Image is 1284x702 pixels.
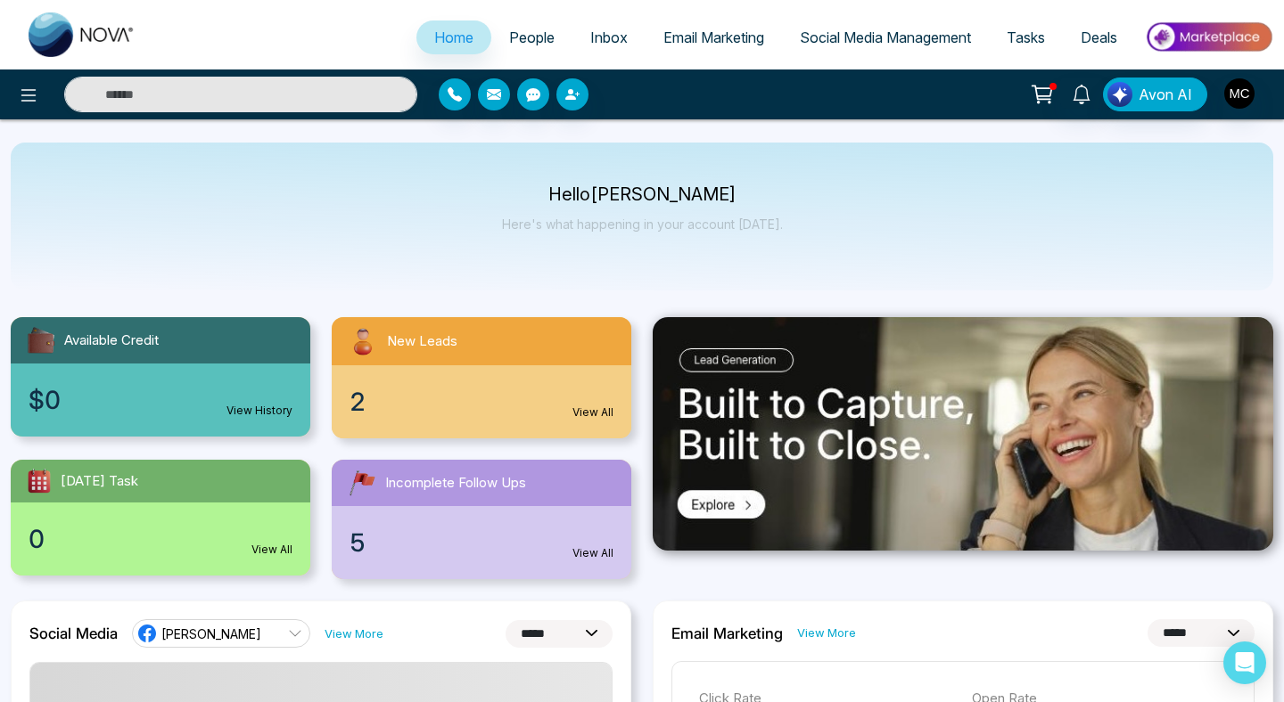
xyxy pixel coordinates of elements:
a: Incomplete Follow Ups5View All [321,460,642,579]
span: 0 [29,520,45,558]
span: Available Credit [64,331,159,351]
span: People [509,29,555,46]
img: newLeads.svg [346,324,380,358]
a: View More [797,624,856,641]
a: Deals [1063,20,1135,54]
a: Tasks [989,20,1063,54]
span: Email Marketing [663,29,764,46]
img: Lead Flow [1107,82,1132,107]
span: Incomplete Follow Ups [385,473,526,494]
span: Tasks [1007,29,1045,46]
p: Here's what happening in your account [DATE]. [502,216,783,232]
span: [PERSON_NAME] [161,625,261,642]
span: $0 [29,381,61,419]
a: View All [572,404,613,420]
span: [DATE] Task [61,471,138,492]
span: Inbox [590,29,628,46]
span: New Leads [387,331,457,352]
img: Nova CRM Logo [29,12,136,57]
h2: Social Media [29,624,118,642]
img: Market-place.gif [1144,17,1273,57]
span: Home [434,29,473,46]
a: Email Marketing [646,20,782,54]
img: todayTask.svg [25,467,53,495]
a: Inbox [572,20,646,54]
a: View All [572,545,613,561]
img: User Avatar [1224,78,1255,109]
a: View All [251,542,292,558]
button: Avon AI [1103,78,1207,111]
span: 2 [350,383,366,420]
span: Deals [1081,29,1117,46]
img: . [653,317,1273,551]
img: followUps.svg [346,467,378,499]
p: Hello [PERSON_NAME] [502,187,783,202]
a: Home [416,20,491,54]
a: View History [226,403,292,419]
a: People [491,20,572,54]
span: 5 [350,524,366,561]
img: availableCredit.svg [25,324,57,356]
a: New Leads2View All [321,317,642,438]
h2: Email Marketing [671,624,783,642]
a: Social Media Management [782,20,989,54]
span: Social Media Management [800,29,971,46]
div: Open Intercom Messenger [1223,641,1266,684]
a: View More [325,625,383,642]
span: Avon AI [1139,84,1192,105]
